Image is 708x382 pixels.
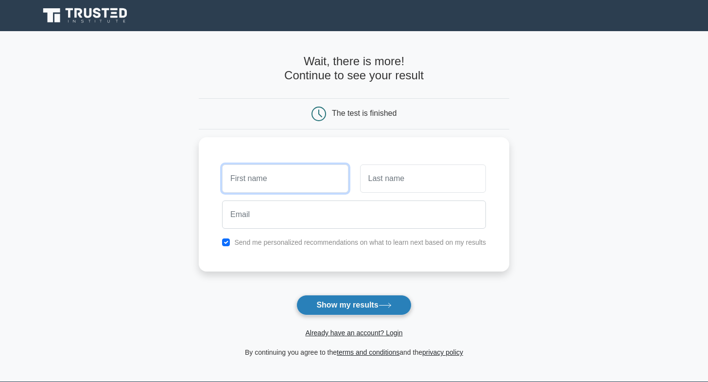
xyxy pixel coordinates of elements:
div: By continuing you agree to the and the [193,346,515,358]
h4: Wait, there is more! Continue to see your result [199,55,509,83]
input: First name [222,164,348,193]
a: terms and conditions [337,348,399,356]
input: Last name [360,164,486,193]
button: Show my results [296,295,411,315]
label: Send me personalized recommendations on what to learn next based on my results [234,238,486,246]
div: The test is finished [332,109,397,117]
a: privacy policy [422,348,463,356]
input: Email [222,200,486,229]
a: Already have an account? Login [305,329,402,337]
